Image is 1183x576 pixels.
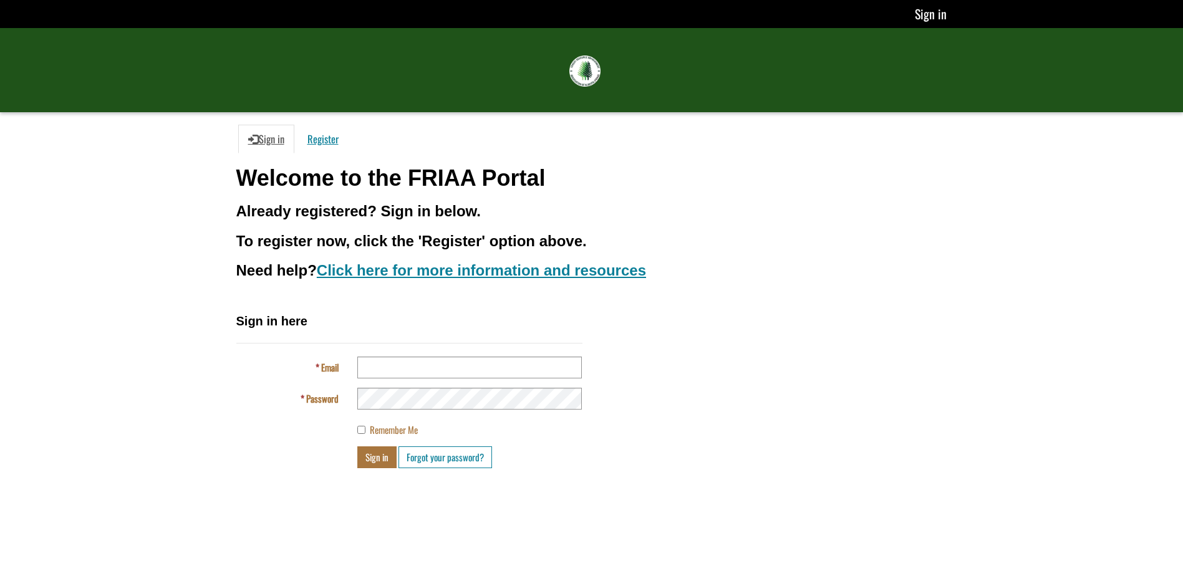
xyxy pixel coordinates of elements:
a: Sign in [915,4,947,23]
button: Sign in [357,446,397,468]
span: Remember Me [370,423,418,436]
h3: Already registered? Sign in below. [236,203,947,219]
h3: To register now, click the 'Register' option above. [236,233,947,249]
a: Forgot your password? [398,446,492,468]
span: Email [321,360,339,374]
img: FRIAA Submissions Portal [569,55,601,87]
a: Click here for more information and resources [317,262,646,279]
span: Password [306,391,339,405]
input: Remember Me [357,426,365,434]
a: Register [297,125,349,153]
h1: Welcome to the FRIAA Portal [236,166,947,191]
h3: Need help? [236,262,947,279]
span: Sign in here [236,314,307,328]
a: Sign in [238,125,294,153]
